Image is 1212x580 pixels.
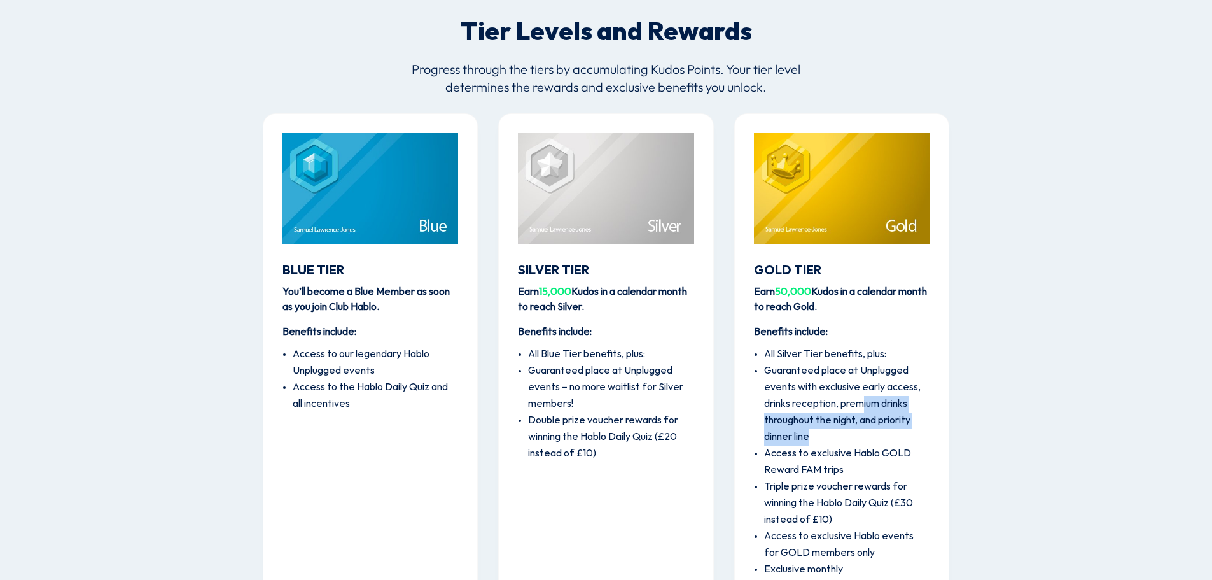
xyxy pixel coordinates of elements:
[764,446,930,479] li: Access to exclusive Hablo GOLD Reward FAM trips
[400,60,813,96] div: Progress through the tiers by accumulating Kudos Points. Your tier level determines the rewards a...
[282,264,344,278] span: Blue Tier
[528,346,693,363] li: All Blue Tier benefits, plus:
[528,363,693,413] li: Guaranteed place at Unplugged events – no more waitlist for Silver members!
[293,379,458,413] li: Access to the Hablo Daily Quiz and all incentives
[539,286,571,297] span: 15,000
[754,286,927,313] strong: Earn Kudos in a calendar month to reach Gold.
[764,363,930,446] li: Guaranteed place at Unplugged events with exclusive early access, drinks reception, premium drink...
[754,264,821,278] span: Gold Tier
[764,528,930,562] li: Access to exclusive Hablo events for GOLD members only
[282,286,450,313] strong: You’ll become a Blue Member as soon as you join Club Hablo.
[518,264,589,278] span: Silver Tier
[754,327,828,337] strong: Benefits include:
[528,413,693,462] li: Double prize voucher rewards for winning the Hablo Daily Quiz (£20 instead of £10)
[764,346,930,363] li: All Silver Tier benefits, plus:
[518,286,687,313] strong: Earn Kudos in a calendar month to reach Silver.
[764,479,930,528] li: Triple prize voucher rewards for winning the Hablo Daily Quiz (£30 instead of £10)
[282,327,356,337] strong: Benefits include:
[518,327,592,337] strong: Benefits include:
[436,17,777,48] div: Tier Levels and Rewards
[775,286,811,297] span: 50,000
[293,346,458,379] li: Access to our legendary Hablo Unplugged events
